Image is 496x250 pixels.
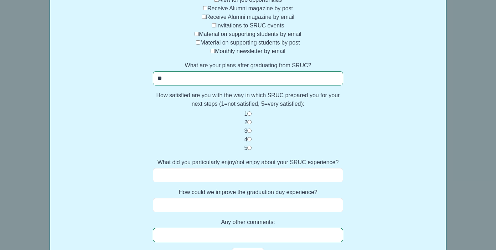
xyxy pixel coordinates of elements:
label: 4 [244,136,248,142]
label: Material on supporting students by post [200,40,300,46]
label: 1 [244,111,248,117]
label: What are your plans after graduating from SRUC? [153,61,343,70]
label: 3 [244,128,248,134]
label: How could we improve the graduation day experience? [153,188,343,197]
label: Material on supporting students by email [199,31,301,37]
label: How satisfied are you with the way in which SRUC prepared you for your next steps (1=not satisfie... [153,91,343,108]
label: Any other comments: [153,218,343,226]
label: Receive Alumni magazine by post [207,5,293,11]
label: Monthly newsletter by email [215,48,285,54]
label: Receive Alumni magazine by email [206,14,294,20]
label: 5 [244,145,248,151]
label: Invitations to SRUC events [216,22,284,28]
label: What did you particularly enjoy/not enjoy about your SRUC experience? [153,158,343,167]
label: 2 [244,119,248,125]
